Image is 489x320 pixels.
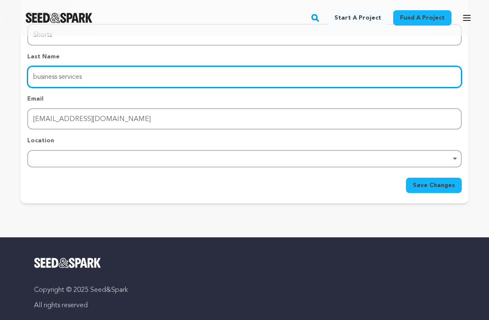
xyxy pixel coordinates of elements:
[413,181,455,190] span: Save Changes
[34,285,455,295] p: Copyright © 2025 Seed&Spark
[27,108,462,130] input: Email
[34,258,455,268] a: Seed&Spark Homepage
[34,300,455,311] p: All rights reserved
[393,10,452,26] a: Fund a project
[27,136,462,145] p: Location
[27,95,462,103] p: Email
[26,13,92,23] a: Seed&Spark Homepage
[27,66,462,88] input: Last Name
[34,258,101,268] img: Seed&Spark Logo
[328,10,388,26] a: Start a project
[406,178,462,193] button: Save Changes
[26,13,92,23] img: Seed&Spark Logo Dark Mode
[27,52,462,61] p: Last Name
